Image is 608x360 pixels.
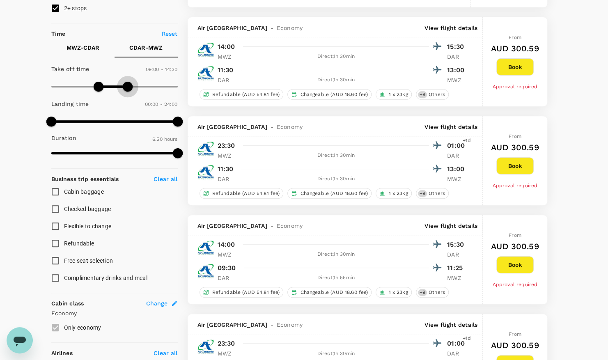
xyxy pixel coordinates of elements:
span: 09:00 - 14:30 [146,66,178,72]
span: Others [425,289,448,296]
span: Flexible to change [64,223,112,229]
span: + 9 [418,190,427,197]
p: DAR [447,151,468,160]
span: - [267,24,277,32]
p: 14:00 [218,42,235,52]
h6: AUD 300.59 [491,141,539,154]
p: MWZ [447,274,468,282]
strong: Business trip essentials [51,176,119,182]
p: DAR [218,175,238,183]
p: 11:30 [218,164,234,174]
p: Time [51,30,66,38]
strong: Airlines [51,350,73,356]
span: 00:00 - 24:00 [145,101,178,107]
div: Direct , 1h 55min [243,274,429,282]
p: MWZ [218,53,238,61]
div: Direct , 1h 30min [243,151,429,160]
button: Book [496,157,534,174]
span: Economy [277,222,303,230]
div: +9Others [416,188,449,199]
span: Air [GEOGRAPHIC_DATA] [197,123,267,131]
span: Refundable (AUD 54.81 fee) [209,91,283,98]
span: Only economy [64,324,101,331]
span: - [267,123,277,131]
div: Direct , 1h 30min [243,53,429,61]
span: 1 x 23kg [385,91,411,98]
p: MWZ [218,250,238,259]
p: 23:30 [218,141,235,151]
span: 1 x 23kg [385,190,411,197]
p: Landing time [51,100,89,108]
h6: AUD 300.59 [491,42,539,55]
div: Refundable (AUD 54.81 fee) [200,188,284,199]
p: MWZ [447,175,468,183]
span: From [509,133,521,139]
div: 1 x 23kg [376,287,411,298]
p: 23:30 [218,339,235,349]
span: Cabin baggage [64,188,104,195]
p: MWZ [218,151,238,160]
button: Book [496,256,534,273]
span: Approval required [492,183,537,188]
span: From [509,232,521,238]
div: Direct , 1h 30min [243,76,429,84]
span: 1 x 23kg [385,289,411,296]
span: + 9 [418,289,427,296]
span: Economy [277,321,303,329]
p: Take off time [51,65,89,73]
div: 1 x 23kg [376,89,411,100]
p: 13:00 [447,164,468,174]
span: From [509,34,521,40]
p: DAR [218,274,238,282]
iframe: Button to launch messaging window [7,327,33,353]
span: 2+ stops [64,5,87,11]
p: 14:00 [218,240,235,250]
p: 13:00 [447,65,468,75]
span: Approval required [492,282,537,287]
span: From [509,331,521,337]
div: +9Others [416,287,449,298]
span: Refundable [64,240,94,247]
p: 15:30 [447,42,468,52]
p: 15:30 [447,240,468,250]
p: Clear all [154,175,177,183]
button: Book [496,58,534,76]
p: Reset [162,30,178,38]
p: 11:25 [447,263,468,273]
span: Air [GEOGRAPHIC_DATA] [197,321,267,329]
div: Refundable (AUD 54.81 fee) [200,287,284,298]
span: Economy [277,24,303,32]
span: Approval required [492,84,537,89]
div: Refundable (AUD 54.81 fee) [200,89,284,100]
span: Free seat selection [64,257,113,264]
p: View flight details [424,222,477,230]
img: TC [197,140,214,157]
p: Economy [51,309,178,317]
strong: Cabin class [51,300,84,307]
p: 11:30 [218,65,234,75]
p: View flight details [424,123,477,131]
img: TC [197,41,214,58]
p: Duration [51,134,76,142]
span: Changeable (AUD 18.60 fee) [297,91,371,98]
span: Others [425,190,448,197]
img: TC [197,338,214,355]
div: Direct , 1h 30min [243,350,429,358]
p: DAR [218,76,238,84]
span: Change [146,299,168,307]
p: DAR [447,250,468,259]
p: MWZ [218,349,238,358]
div: 1 x 23kg [376,188,411,199]
span: Air [GEOGRAPHIC_DATA] [197,24,267,32]
div: Changeable (AUD 18.60 fee) [287,188,372,199]
p: DAR [447,349,468,358]
span: Changeable (AUD 18.60 fee) [297,190,371,197]
p: 01:00 [447,339,468,349]
img: TC [197,239,214,256]
h6: AUD 300.59 [491,240,539,253]
span: Changeable (AUD 18.60 fee) [297,289,371,296]
p: View flight details [424,24,477,32]
span: Refundable (AUD 54.81 fee) [209,190,283,197]
p: Clear all [154,349,177,357]
p: 01:00 [447,141,468,151]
